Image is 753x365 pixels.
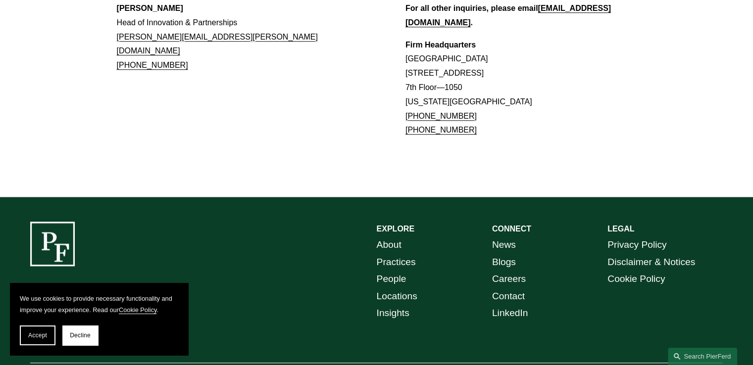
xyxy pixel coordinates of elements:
[117,1,348,73] p: Head of Innovation & Partnerships
[377,288,417,305] a: Locations
[70,332,91,339] span: Decline
[492,271,526,288] a: Careers
[470,18,472,27] strong: .
[405,4,611,27] a: [EMAIL_ADDRESS][DOMAIN_NAME]
[492,225,531,233] strong: CONNECT
[10,283,188,355] section: Cookie banner
[28,332,47,339] span: Accept
[405,126,477,134] a: [PHONE_NUMBER]
[117,61,188,69] a: [PHONE_NUMBER]
[607,271,665,288] a: Cookie Policy
[492,254,516,271] a: Blogs
[607,236,666,254] a: Privacy Policy
[62,325,98,345] button: Decline
[405,4,538,12] strong: For all other inquiries, please email
[492,236,516,254] a: News
[20,325,55,345] button: Accept
[405,41,476,49] strong: Firm Headquarters
[117,33,318,55] a: [PERSON_NAME][EMAIL_ADDRESS][PERSON_NAME][DOMAIN_NAME]
[492,288,525,305] a: Contact
[668,348,737,365] a: Search this site
[377,236,402,254] a: About
[117,4,183,12] strong: [PERSON_NAME]
[492,305,528,322] a: LinkedIn
[377,305,409,322] a: Insights
[377,225,414,233] strong: EXPLORE
[377,271,406,288] a: People
[405,112,477,120] a: [PHONE_NUMBER]
[607,225,634,233] strong: LEGAL
[20,293,178,316] p: We use cookies to provide necessary functionality and improve your experience. Read our .
[607,254,695,271] a: Disclaimer & Notices
[377,254,416,271] a: Practices
[405,38,637,138] p: [GEOGRAPHIC_DATA] [STREET_ADDRESS] 7th Floor—1050 [US_STATE][GEOGRAPHIC_DATA]
[119,306,157,314] a: Cookie Policy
